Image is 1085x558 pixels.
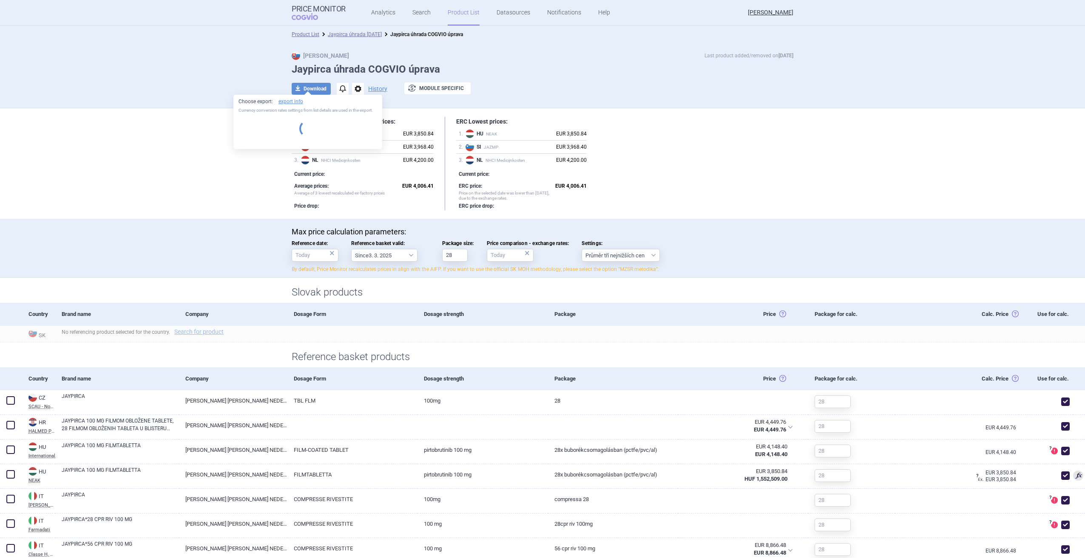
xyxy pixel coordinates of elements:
[1019,303,1073,326] div: Use for calc.
[459,183,482,189] strong: ERC price:
[179,464,287,485] a: [PERSON_NAME] [PERSON_NAME] NEDERLAND B.V.
[28,527,55,532] abbr: Farmadati
[986,450,1019,455] a: EUR 4,148.40
[292,30,319,39] li: Product List
[477,157,485,163] strong: NL
[459,156,466,164] span: 3 .
[22,491,55,507] a: ITIT[PERSON_NAME] CODIFA
[294,190,398,201] small: Average of 3 lowest recalculated ex-factory prices
[548,440,678,460] a: 28x buborékcsomagolásban (pctfe/pvc/al)
[978,477,984,482] span: Ex.
[287,440,418,460] a: FILM-COATED TABLET
[22,516,55,532] a: ITITFarmadati
[418,464,548,485] a: pirtobrutinib 100 mg
[28,492,37,500] img: Italy
[292,52,349,59] strong: [PERSON_NAME]
[1073,471,1083,481] span: Used for calculation
[684,541,786,557] abbr: Ex-Factory bez DPH zo zdroja
[28,404,55,409] abbr: SCAU - Non-reimbursed medicinal products
[755,451,787,457] strong: EUR 4,148.40
[808,303,895,326] div: Package for calc.
[678,367,808,390] div: Price
[466,143,474,151] img: Slovenia
[28,418,55,427] div: HR
[1048,520,1053,525] span: ?
[684,418,786,426] div: EUR 4,449.76
[459,171,489,177] strong: Current price:
[815,445,851,457] input: 28
[28,478,55,483] abbr: NEAK
[179,489,287,510] a: [PERSON_NAME] [PERSON_NAME] NEDERLAND BV
[418,489,548,510] a: 100MG
[459,130,466,138] span: 1 .
[312,158,399,163] span: NHCI Medicijnkosten
[382,30,463,39] li: Jaypirca úhrada COGVIO úprava
[548,464,678,485] a: 28x buborékcsomagolásban (pctfe/pvc/al)
[986,548,1019,553] a: EUR 8,866.48
[402,183,434,189] strong: EUR 4,006.41
[292,5,346,13] strong: Price Monitor
[292,266,793,273] p: By default, Price Monitor recalculates prices in align with the AIFP. If you want to use the offi...
[292,240,338,246] span: Reference date:
[287,464,418,485] a: FILMTABLETTA
[418,513,548,534] a: 100 mg
[815,494,851,507] input: 28
[487,240,569,246] span: Price comparison - exchange rates:
[239,98,378,105] p: Choose export:
[368,86,387,92] button: History
[778,53,793,59] strong: [DATE]
[292,51,300,60] img: SK
[477,131,552,137] span: NEAK
[22,392,55,409] a: CZCZSCAU - Non-reimbursed medicinal products
[548,489,678,510] a: compressa 28
[179,390,287,411] a: [PERSON_NAME] [PERSON_NAME] NEDERLAND B.V., [GEOGRAPHIC_DATA]
[556,156,587,164] div: EUR 4,200.00
[179,303,287,326] div: Company
[239,107,378,113] p: Currency conversion rates settings from list details are used in the export.
[22,303,55,326] div: Country
[28,454,55,458] abbr: International
[22,540,55,557] a: ITITClasse H, AIFA
[418,367,548,390] div: Dosage strength
[179,440,287,460] a: [PERSON_NAME] [PERSON_NAME] NEDERLAND B.V.
[1019,367,1073,390] div: Use for calc.
[418,303,548,326] div: Dosage strength
[287,303,418,326] div: Dosage Form
[28,516,55,526] div: IT
[704,51,793,60] p: Last product added/removed on
[974,473,980,479] span: ?
[28,418,37,426] img: Croatia
[294,171,325,177] strong: Current price:
[22,466,55,483] a: HUHUNEAK
[477,144,552,150] span: JAZMP
[292,351,793,363] h1: Reference basket products
[62,466,179,482] a: JAYPIRCA 100 MG FILMTABLETTA
[678,303,808,326] div: Price
[466,156,474,164] img: Netherlands
[684,541,786,549] div: EUR 8,866.48
[685,468,787,483] abbr: Ex-Factory bez DPH zo zdroja
[292,5,346,21] a: Price MonitorCOGVIO
[678,415,798,440] div: EUR 4,449.76EUR 4,449.76
[312,157,320,163] strong: NL
[292,286,793,299] h1: Slovak products
[442,249,468,262] input: Package size:
[301,156,310,164] img: Netherlands
[22,328,55,340] span: SK
[292,249,338,262] input: Reference date:×
[978,470,1019,475] a: EUR 3,850.84
[815,519,851,531] input: 28
[328,31,382,37] a: Jaypirca úhrada [DATE]
[466,130,474,138] img: Hungary
[28,442,55,452] div: HU
[287,390,418,411] a: TBL FLM
[278,98,303,105] a: export info
[55,303,179,326] div: Brand name
[292,31,319,37] a: Product List
[292,13,330,20] span: COGVIO
[174,329,224,335] a: Search for product
[28,393,37,402] img: Czech Republic
[28,492,55,501] div: IT
[62,540,179,555] a: JAYPIRCA*56 CPR RIV 100 MG
[477,131,485,137] strong: HU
